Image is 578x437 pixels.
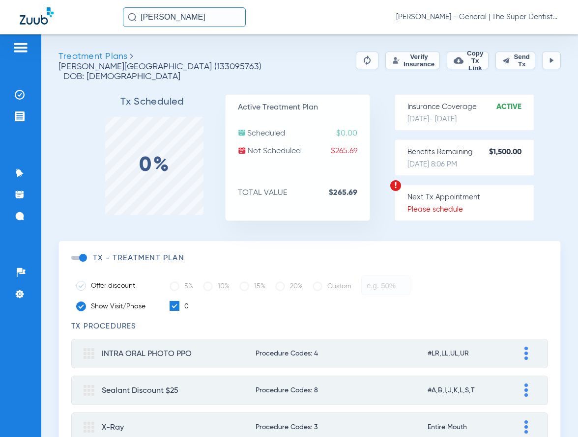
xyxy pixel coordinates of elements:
[238,103,370,112] p: Active Treatment Plan
[336,129,370,138] span: $0.00
[84,348,94,359] img: group.svg
[256,424,390,431] span: Procedure Codes: 3
[407,205,534,215] p: Please schedule
[331,146,370,156] span: $265.69
[239,276,265,296] label: 15%
[313,276,351,296] label: Custom
[407,114,534,124] p: [DATE] - [DATE]
[13,42,29,54] img: hamburger-icon
[256,350,390,357] span: Procedure Codes: 4
[361,275,410,295] input: e.g. 50%
[238,188,370,198] p: TOTAL VALUE
[392,56,400,64] img: Verify Insurance
[238,129,370,138] p: Scheduled
[524,420,528,434] img: group-dot-blue.svg
[256,387,390,394] span: Procedure Codes: 8
[102,424,124,432] span: X-Ray
[93,253,184,263] h3: TX - Treatment Plan
[238,146,370,156] p: Not Scheduled
[102,387,178,395] span: Sealant Discount $25
[20,7,54,25] img: Zuub Logo
[71,339,548,368] mat-expansion-panel-header: INTRA ORAL PHOTO PPOProcedure Codes: 4#LR,LL,UL,UR
[123,7,246,27] input: Search for patients
[428,350,484,357] span: #LR,LL,UL,UR
[71,376,548,405] mat-expansion-panel-header: Sealant Discount $25Procedure Codes: 8#A,B,I,J,K,L,S,T
[524,347,528,360] img: group-dot-blue.svg
[170,301,189,312] label: 0
[447,52,489,69] button: Copy Tx Link
[329,188,370,198] strong: $265.69
[495,52,535,69] button: Send Tx
[524,383,528,397] img: group-dot-blue.svg
[71,322,548,331] h3: TX Procedures
[58,52,127,61] span: Treatment Plans
[80,97,225,107] h3: Tx Scheduled
[548,56,555,64] img: play.svg
[102,350,192,358] span: INTRA ORAL PHOTO PPO
[407,147,534,157] p: Benefits Remaining
[84,422,94,433] img: group.svg
[238,146,246,155] img: not-scheduled.svg
[128,13,137,22] img: Search Icon
[454,55,463,65] img: link-copy.png
[238,129,246,137] img: scheduled.svg
[529,390,578,437] iframe: Chat Widget
[275,276,303,296] label: 20%
[139,161,170,170] label: 0%
[170,276,193,296] label: 5%
[396,12,558,22] span: [PERSON_NAME] - General | The Super Dentists
[203,276,230,296] label: 10%
[76,301,155,311] label: Show Visit/Phase
[407,192,534,202] p: Next Tx Appointment
[489,147,534,157] strong: $1,500.00
[428,424,484,431] span: Entire Mouth
[361,55,373,66] img: Reparse
[407,160,534,169] p: [DATE] 8:06 PM
[502,56,510,64] img: send.svg
[76,281,155,291] label: Offer discount
[58,62,261,71] span: [PERSON_NAME][GEOGRAPHIC_DATA] (133095763)
[407,102,534,112] p: Insurance Coverage
[428,387,484,394] span: #A,B,I,J,K,L,S,T
[385,52,440,69] button: Verify Insurance
[390,180,402,191] img: warning.svg
[84,385,94,396] img: group.svg
[63,72,180,82] span: DOB: [DEMOGRAPHIC_DATA]
[496,102,534,112] strong: Active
